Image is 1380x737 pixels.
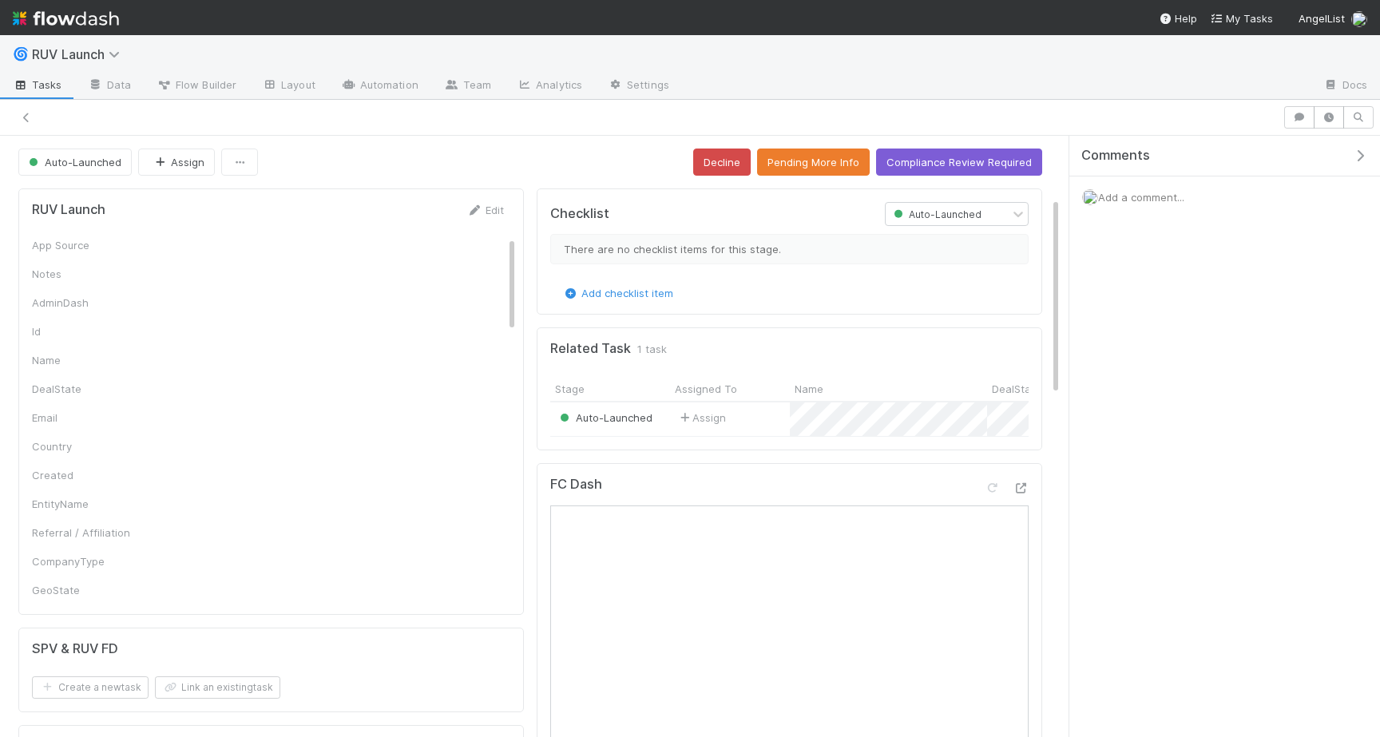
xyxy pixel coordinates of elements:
button: Create a newtask [32,676,149,699]
span: Flow Builder [157,77,236,93]
h5: SPV & RUV FD [32,641,118,657]
span: Auto-Launched [890,208,981,220]
a: Data [75,73,144,99]
h5: FC Dash [550,477,602,493]
div: Created [32,467,152,483]
span: Assigned To [675,381,737,397]
span: 🌀 [13,47,29,61]
a: Flow Builder [144,73,249,99]
div: GeoState [32,582,152,598]
span: My Tasks [1210,12,1273,25]
div: Notes [32,266,152,282]
div: Country [32,438,152,454]
a: Automation [328,73,431,99]
div: Referral / Affiliation [32,525,152,541]
span: Comments [1081,148,1150,164]
button: Link an existingtask [155,676,280,699]
h5: Related Task [550,341,631,357]
button: Assign [138,149,215,176]
div: CompanyType [32,553,152,569]
a: Add checklist item [562,287,673,299]
div: Auto-Launched [557,410,652,426]
span: Assign [676,410,726,426]
span: DealState [992,381,1041,397]
img: avatar_15e6a745-65a2-4f19-9667-febcb12e2fc8.png [1082,189,1098,205]
a: Settings [595,73,682,99]
button: Compliance Review Required [876,149,1042,176]
button: Auto-Launched [18,149,132,176]
span: Add a comment... [1098,191,1184,204]
a: Docs [1311,73,1380,99]
span: AngelList [1299,12,1345,25]
div: EntityName [32,496,152,512]
button: Decline [693,149,751,176]
button: Pending More Info [757,149,870,176]
span: Auto-Launched [557,411,652,424]
span: Name [795,381,823,397]
a: My Tasks [1210,10,1273,26]
a: Layout [249,73,328,99]
a: Analytics [504,73,595,99]
h5: RUV Launch [32,202,105,218]
span: Auto-Launched [26,156,121,168]
div: Name [32,352,152,368]
div: AdminDash [32,295,152,311]
div: Email [32,410,152,426]
div: Help [1159,10,1197,26]
a: Edit [466,204,504,216]
div: Id [32,323,152,339]
div: DealState [32,381,152,397]
div: App Source [32,237,152,253]
span: Tasks [13,77,62,93]
span: 1 task [637,341,667,357]
h5: Checklist [550,206,609,222]
span: Stage [555,381,585,397]
div: There are no checklist items for this stage. [550,234,1029,264]
a: Team [431,73,504,99]
img: logo-inverted-e16ddd16eac7371096b0.svg [13,5,119,32]
span: RUV Launch [32,46,128,62]
img: avatar_15e6a745-65a2-4f19-9667-febcb12e2fc8.png [1351,11,1367,27]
